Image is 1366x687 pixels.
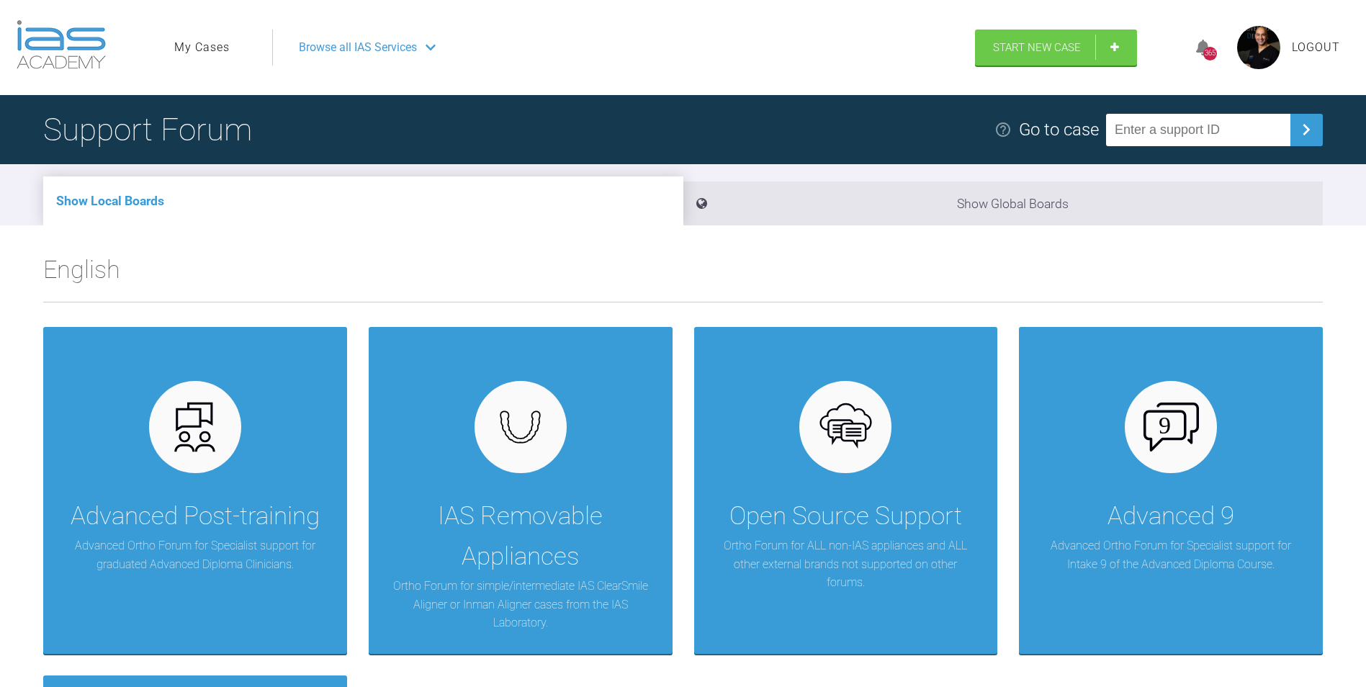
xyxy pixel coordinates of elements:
[1019,327,1323,654] a: Advanced 9Advanced Ortho Forum for Specialist support for Intake 9 of the Advanced Diploma Course.
[729,496,962,536] div: Open Source Support
[1041,536,1301,573] p: Advanced Ortho Forum for Specialist support for Intake 9 of the Advanced Diploma Course.
[1143,403,1199,452] img: advanced-9.7b3bd4b1.svg
[71,496,320,536] div: Advanced Post-training
[174,38,230,57] a: My Cases
[43,327,347,654] a: Advanced Post-trainingAdvanced Ortho Forum for Specialist support for graduated Advanced Diploma ...
[975,30,1137,66] a: Start New Case
[43,250,1323,302] h2: English
[683,181,1324,225] li: Show Global Boards
[994,121,1012,138] img: help.e70b9f3d.svg
[1237,26,1280,69] img: profile.png
[694,327,998,654] a: Open Source SupportOrtho Forum for ALL non-IAS appliances and ALL other external brands not suppo...
[167,400,223,455] img: advanced.73cea251.svg
[1106,114,1290,146] input: Enter a support ID
[716,536,976,592] p: Ortho Forum for ALL non-IAS appliances and ALL other external brands not supported on other forums.
[369,327,673,654] a: IAS Removable AppliancesOrtho Forum for simple/intermediate IAS ClearSmile Aligner or Inman Align...
[493,406,548,448] img: removables.927eaa4e.svg
[993,41,1081,54] span: Start New Case
[390,496,651,577] div: IAS Removable Appliances
[65,536,325,573] p: Advanced Ortho Forum for Specialist support for graduated Advanced Diploma Clinicians.
[17,20,106,69] img: logo-light.3e3ef733.png
[1107,496,1234,536] div: Advanced 9
[1292,38,1340,57] a: Logout
[390,577,651,632] p: Ortho Forum for simple/intermediate IAS ClearSmile Aligner or Inman Aligner cases from the IAS La...
[818,400,873,455] img: opensource.6e495855.svg
[1203,47,1217,60] div: 365
[43,104,252,155] h1: Support Forum
[1295,118,1318,141] img: chevronRight.28bd32b0.svg
[43,176,683,225] li: Show Local Boards
[1019,116,1099,143] div: Go to case
[299,38,417,57] span: Browse all IAS Services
